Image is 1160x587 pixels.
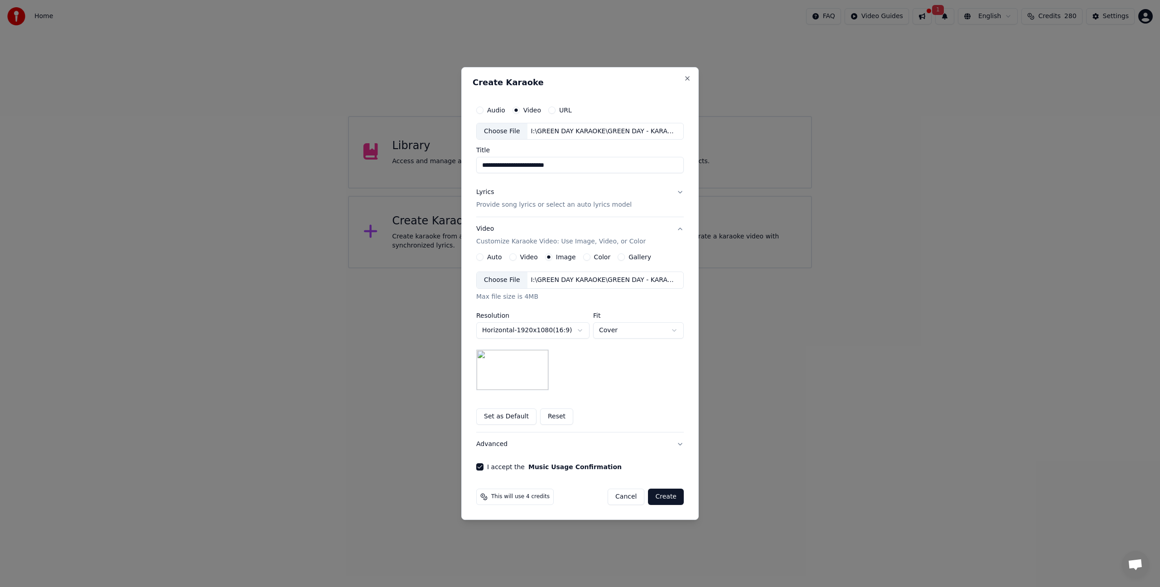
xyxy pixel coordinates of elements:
[477,123,527,140] div: Choose File
[487,107,505,113] label: Audio
[476,218,684,254] button: VideoCustomize Karaoke Video: Use Image, Video, or Color
[556,254,576,260] label: Image
[476,201,632,210] p: Provide song lyrics or select an auto lyrics model
[476,181,684,217] button: LyricsProvide song lyrics or select an auto lyrics model
[477,272,527,288] div: Choose File
[523,107,541,113] label: Video
[559,107,572,113] label: URL
[476,253,684,432] div: VideoCustomize Karaoke Video: Use Image, Video, or Color
[476,147,684,154] label: Title
[540,408,573,425] button: Reset
[528,464,622,470] button: I accept the
[520,254,538,260] label: Video
[473,78,687,87] h2: Create Karaoke
[491,493,550,500] span: This will use 4 credits
[527,127,681,136] div: I:\GREEN DAY KARAOKE\GREEN DAY - KARAOKE\14. Saviors\INSTRUMENTALS\Green Day - Father to a Son.mp4
[628,254,651,260] label: Gallery
[476,188,494,197] div: Lyrics
[487,464,622,470] label: I accept the
[527,276,681,285] div: I:\GREEN DAY KARAOKE\GREEN DAY - KARAOKE\14. Saviors\INSTRUMENTALS\Green-Day-Saviors (1).webp
[476,432,684,456] button: Advanced
[476,225,646,247] div: Video
[648,489,684,505] button: Create
[476,238,646,247] p: Customize Karaoke Video: Use Image, Video, or Color
[476,408,536,425] button: Set as Default
[476,292,684,301] div: Max file size is 4MB
[487,254,502,260] label: Auto
[594,254,611,260] label: Color
[476,312,590,319] label: Resolution
[593,312,684,319] label: Fit
[608,489,644,505] button: Cancel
